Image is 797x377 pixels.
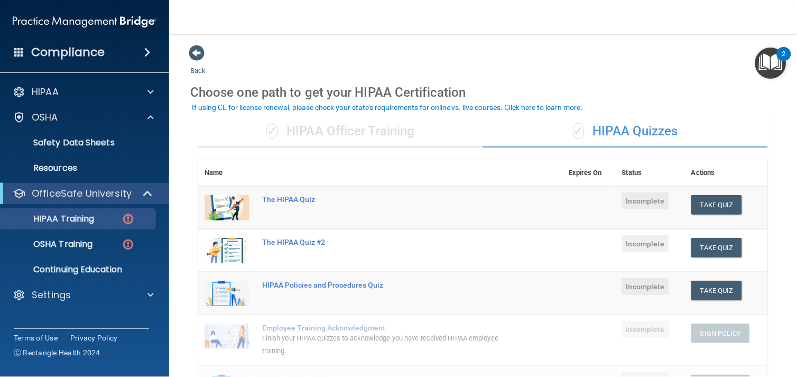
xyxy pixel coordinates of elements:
button: Take Quiz [691,195,742,215]
div: Finish your HIPAA quizzes to acknowledge you have received HIPAA employee training. [262,332,509,357]
span: ✓ [573,123,585,139]
img: danger-circle.6113f641.png [122,238,135,251]
span: Incomplete [622,192,669,209]
div: HIPAA Quizzes [483,116,768,148]
button: Take Quiz [691,238,742,258]
a: Privacy Policy [70,333,118,343]
p: OSHA [32,111,58,124]
a: Back [190,54,206,75]
div: The HIPAA Quiz [262,195,509,204]
span: Incomplete [622,278,669,295]
th: Status [616,160,685,186]
button: Take Quiz [691,281,742,300]
p: HIPAA Training [7,214,94,224]
div: 2 [782,54,786,68]
span: Ⓒ Rectangle Health 2024 [14,347,100,358]
a: HIPAA [13,86,154,98]
img: danger-circle.6113f641.png [122,213,135,226]
p: OSHA Training [7,239,92,250]
h4: Compliance [31,45,105,60]
div: Employee Training Acknowledgment [262,324,509,332]
span: Incomplete [622,235,669,252]
a: Terms of Use [14,333,58,343]
button: Sign Policy [691,324,750,343]
img: PMB logo [13,11,156,32]
p: OfficeSafe University [32,187,132,200]
p: HIPAA [32,86,59,98]
p: Resources [7,163,151,173]
a: OSHA [13,111,154,124]
a: Settings [13,289,154,301]
span: ✓ [266,123,278,139]
div: If using CE for license renewal, please check your state's requirements for online vs. live cours... [192,104,583,111]
div: The HIPAA Quiz #2 [262,238,509,246]
p: Settings [32,289,71,301]
div: Choose one path to get your HIPAA Certification [190,77,776,108]
a: OfficeSafe University [13,187,153,200]
button: If using CE for license renewal, please check your state's requirements for online vs. live cours... [190,102,585,113]
p: Continuing Education [7,264,151,275]
div: HIPAA Officer Training [198,116,483,148]
th: Expires On [562,160,616,186]
th: Name [198,160,256,186]
span: Incomplete [622,321,669,338]
button: Open Resource Center, 2 new notifications [755,48,786,79]
div: HIPAA Policies and Procedures Quiz [262,281,509,289]
p: Safety Data Sheets [7,137,151,148]
th: Actions [685,160,768,186]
